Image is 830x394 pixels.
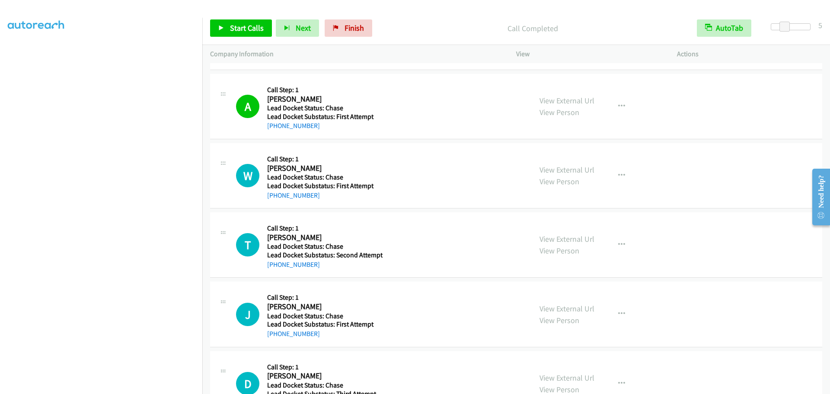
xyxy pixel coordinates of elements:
h5: Call Step: 1 [267,293,382,302]
h5: Lead Docket Status: Chase [267,381,382,390]
div: The call is yet to be attempted [236,303,259,326]
h5: Lead Docket Substatus: First Attempt [267,182,382,190]
a: View External Url [539,96,594,106]
a: View External Url [539,165,594,175]
a: [PHONE_NUMBER] [267,260,320,269]
a: View External Url [539,304,594,314]
h2: [PERSON_NAME] [267,371,382,381]
div: 5 [818,19,822,31]
a: View Person [539,246,579,256]
h1: A [236,95,259,118]
h5: Call Step: 1 [267,155,382,163]
h5: Lead Docket Status: Chase [267,242,383,251]
a: View Person [539,315,579,325]
a: Finish [325,19,372,37]
h5: Lead Docket Substatus: First Attempt [267,320,382,329]
h1: J [236,303,259,326]
h2: [PERSON_NAME] [267,94,382,104]
h5: Call Step: 1 [267,224,383,233]
a: [PHONE_NUMBER] [267,330,320,338]
span: Start Calls [230,23,264,33]
span: Finish [345,23,364,33]
a: View External Url [539,234,594,244]
h1: T [236,233,259,256]
h5: Lead Docket Substatus: Second Attempt [267,251,383,259]
h5: Lead Docket Status: Chase [267,104,382,112]
p: Actions [677,49,822,59]
h2: [PERSON_NAME] [267,233,382,243]
a: View Person [539,176,579,186]
p: Company Information [210,49,501,59]
p: Call Completed [384,22,681,34]
span: Next [296,23,311,33]
iframe: Resource Center [805,163,830,231]
h2: [PERSON_NAME] [267,302,382,312]
div: The call is yet to be attempted [236,164,259,187]
div: The call is yet to be attempted [236,233,259,256]
h1: W [236,164,259,187]
h5: Call Step: 1 [267,363,382,372]
a: Start Calls [210,19,272,37]
a: [PHONE_NUMBER] [267,122,320,130]
p: View [516,49,661,59]
h5: Lead Docket Status: Chase [267,173,382,182]
button: Next [276,19,319,37]
h5: Call Step: 1 [267,86,382,94]
h5: Lead Docket Substatus: First Attempt [267,112,382,121]
button: AutoTab [697,19,751,37]
h2: [PERSON_NAME] [267,163,382,173]
a: View Person [539,107,579,117]
a: View External Url [539,373,594,383]
a: [PHONE_NUMBER] [267,191,320,199]
h5: Lead Docket Status: Chase [267,312,382,320]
